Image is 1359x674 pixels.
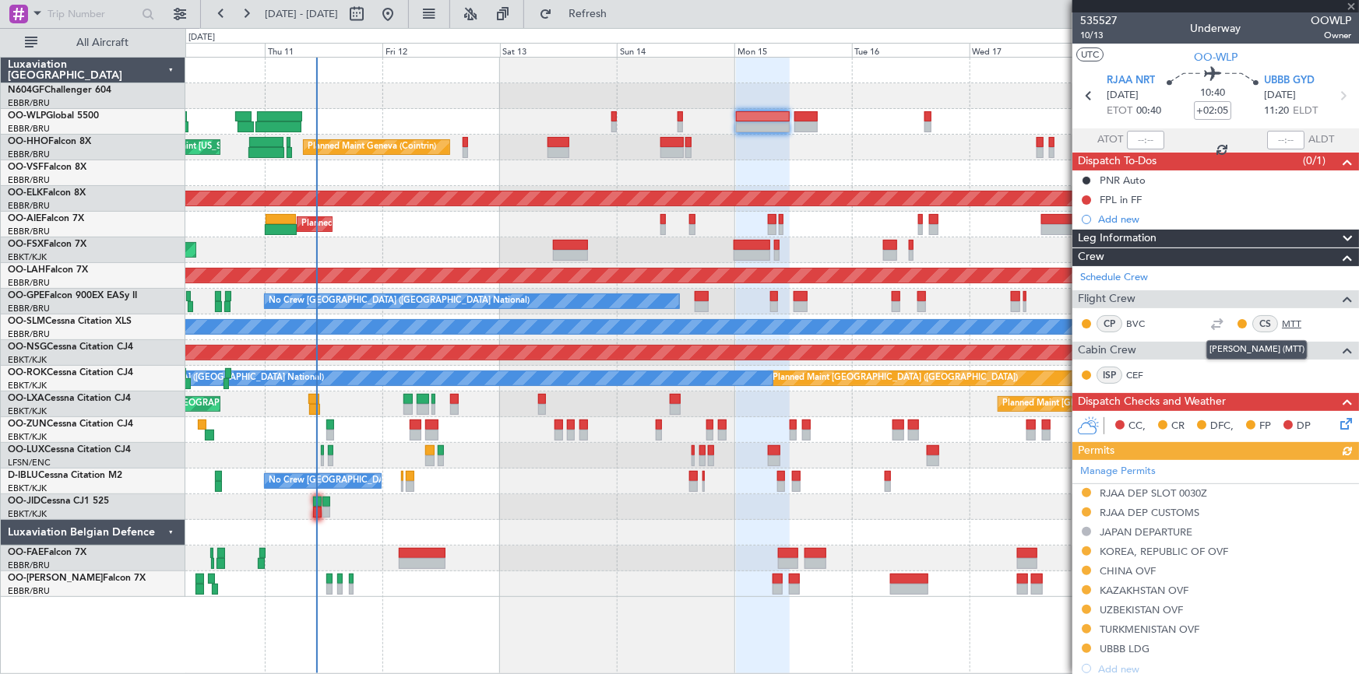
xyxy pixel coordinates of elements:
span: OOWLP [1311,12,1351,29]
div: No Crew [GEOGRAPHIC_DATA] ([GEOGRAPHIC_DATA] National) [269,469,530,493]
span: FP [1259,419,1271,434]
button: All Aircraft [17,30,169,55]
span: OO-LUX [8,445,44,455]
span: OO-NSG [8,342,47,352]
a: OO-NSGCessna Citation CJ4 [8,342,133,352]
span: Dispatch To-Dos [1078,153,1157,170]
span: DP [1297,419,1311,434]
span: (0/1) [1303,153,1326,169]
a: OO-GPEFalcon 900EX EASy II [8,291,137,300]
span: OO-WLP [8,111,46,121]
span: OO-HHO [8,137,48,146]
a: OO-[PERSON_NAME]Falcon 7X [8,574,146,583]
span: N604GF [8,86,44,95]
span: OO-LXA [8,394,44,403]
span: Flight Crew [1078,290,1135,308]
div: ISP [1097,367,1122,384]
a: EBBR/BRU [8,123,50,135]
a: OO-LUXCessna Citation CJ4 [8,445,131,455]
span: All Aircraft [40,37,164,48]
a: EBKT/KJK [8,354,47,366]
span: [DATE] [1107,88,1139,104]
div: Sun 14 [617,43,734,57]
span: OO-GPE [8,291,44,300]
div: No Crew [GEOGRAPHIC_DATA] ([GEOGRAPHIC_DATA] National) [269,290,530,313]
span: ETOT [1107,104,1132,119]
div: Underway [1191,21,1241,37]
div: PNR Auto [1100,174,1146,187]
button: UTC [1076,47,1104,61]
a: OO-FAEFalcon 7X [8,548,86,557]
a: D-IBLUCessna Citation M2 [8,471,122,480]
div: Wed 10 [147,43,265,57]
span: ELDT [1293,104,1318,119]
div: Planned Maint [GEOGRAPHIC_DATA] ([GEOGRAPHIC_DATA]) [773,367,1018,390]
span: Leg Information [1078,230,1157,247]
span: OO-JID [8,497,40,506]
a: EBBR/BRU [8,328,50,340]
span: 11:20 [1264,104,1289,119]
a: OO-FSXFalcon 7X [8,240,86,249]
a: EBKT/KJK [8,380,47,391]
div: Planned Maint [GEOGRAPHIC_DATA] ([GEOGRAPHIC_DATA]) [301,212,547,236]
a: EBBR/BRU [8,303,50,314]
a: EBKT/KJK [8,483,47,494]
div: Tue 16 [852,43,970,57]
a: LFSN/ENC [8,457,51,469]
a: OO-WLPGlobal 5500 [8,111,99,121]
a: EBBR/BRU [8,277,50,289]
a: EBBR/BRU [8,226,50,237]
span: Crew [1078,248,1104,266]
span: Owner [1311,29,1351,42]
div: Thu 11 [265,43,382,57]
div: Fri 12 [382,43,500,57]
a: OO-ZUNCessna Citation CJ4 [8,419,133,429]
a: EBBR/BRU [8,149,50,160]
input: Trip Number [48,2,137,26]
span: ALDT [1308,132,1334,148]
a: EBKT/KJK [8,508,47,520]
span: RJAA NRT [1107,73,1155,89]
a: N604GFChallenger 604 [8,86,111,95]
a: EBBR/BRU [8,174,50,186]
span: OO-LAH [8,265,45,275]
span: 10:40 [1200,86,1225,101]
span: OO-FSX [8,240,44,249]
span: ATOT [1097,132,1123,148]
a: Schedule Crew [1080,270,1148,286]
a: MTT [1282,317,1317,331]
span: Refresh [555,9,621,19]
a: OO-LAHFalcon 7X [8,265,88,275]
span: DFC, [1210,419,1234,434]
div: Sat 13 [500,43,618,57]
span: OO-ELK [8,188,43,198]
span: UBBB GYD [1264,73,1315,89]
a: OO-JIDCessna CJ1 525 [8,497,109,506]
div: Add new [1098,212,1351,226]
a: EBBR/BRU [8,97,50,109]
button: Refresh [532,2,625,26]
span: OO-WLP [1194,49,1238,65]
span: OO-VSF [8,163,44,172]
div: Planned Maint [GEOGRAPHIC_DATA] ([GEOGRAPHIC_DATA]) [1002,392,1248,416]
a: CEF [1126,368,1161,382]
div: [DATE] [188,31,215,44]
span: OO-AIE [8,214,41,223]
span: D-IBLU [8,471,38,480]
a: EBBR/BRU [8,200,50,212]
a: OO-LXACessna Citation CJ4 [8,394,131,403]
div: CP [1097,315,1122,332]
a: EBKT/KJK [8,431,47,443]
a: EBBR/BRU [8,560,50,571]
a: OO-ROKCessna Citation CJ4 [8,368,133,377]
a: OO-HHOFalcon 8X [8,137,91,146]
div: [PERSON_NAME] (MTT) [1206,340,1308,360]
span: CR [1171,419,1185,434]
span: 535527 [1080,12,1118,29]
div: Wed 17 [970,43,1087,57]
div: FPL in FF [1100,193,1142,206]
span: 00:40 [1136,104,1161,119]
a: EBBR/BRU [8,585,50,597]
a: OO-SLMCessna Citation XLS [8,317,132,326]
span: CC, [1128,419,1146,434]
